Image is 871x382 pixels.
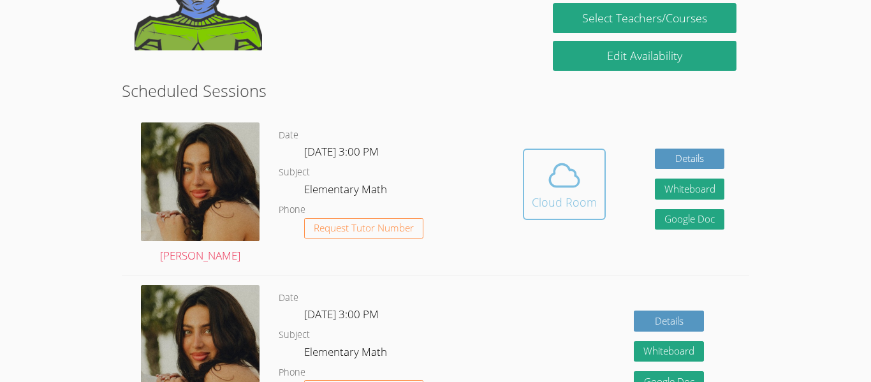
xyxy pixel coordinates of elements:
dt: Date [279,290,298,306]
div: Cloud Room [532,193,597,211]
span: [DATE] 3:00 PM [304,144,379,159]
dd: Elementary Math [304,180,390,202]
a: Edit Availability [553,41,736,71]
button: Whiteboard [634,341,704,362]
a: [PERSON_NAME] [141,122,260,265]
a: Details [655,149,725,170]
a: Select Teachers/Courses [553,3,736,33]
dt: Phone [279,365,305,381]
span: [DATE] 3:00 PM [304,307,379,321]
span: Request Tutor Number [314,223,414,233]
img: avatar.png [141,122,260,241]
button: Whiteboard [655,179,725,200]
button: Cloud Room [523,149,606,220]
h2: Scheduled Sessions [122,78,749,103]
dt: Subject [279,327,310,343]
a: Google Doc [655,209,725,230]
a: Details [634,311,704,332]
dt: Phone [279,202,305,218]
dd: Elementary Math [304,343,390,365]
dt: Subject [279,165,310,180]
dt: Date [279,128,298,143]
button: Request Tutor Number [304,218,423,239]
